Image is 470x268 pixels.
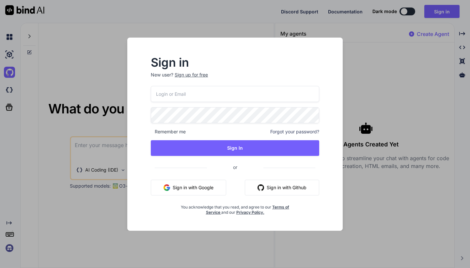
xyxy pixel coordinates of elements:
[151,57,319,68] h2: Sign in
[270,128,319,135] span: Forgot your password?
[151,128,186,135] span: Remember me
[179,201,291,215] div: You acknowledge that you read, and agree to our and our
[206,205,290,215] a: Terms of Service
[236,210,264,215] a: Privacy Policy.
[175,72,208,78] div: Sign up for free
[164,184,170,191] img: google
[258,184,264,191] img: github
[207,159,263,175] span: or
[151,86,319,102] input: Login or Email
[245,180,319,195] button: Sign in with Github
[151,180,226,195] button: Sign in with Google
[151,140,319,156] button: Sign In
[151,72,319,86] p: New user?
